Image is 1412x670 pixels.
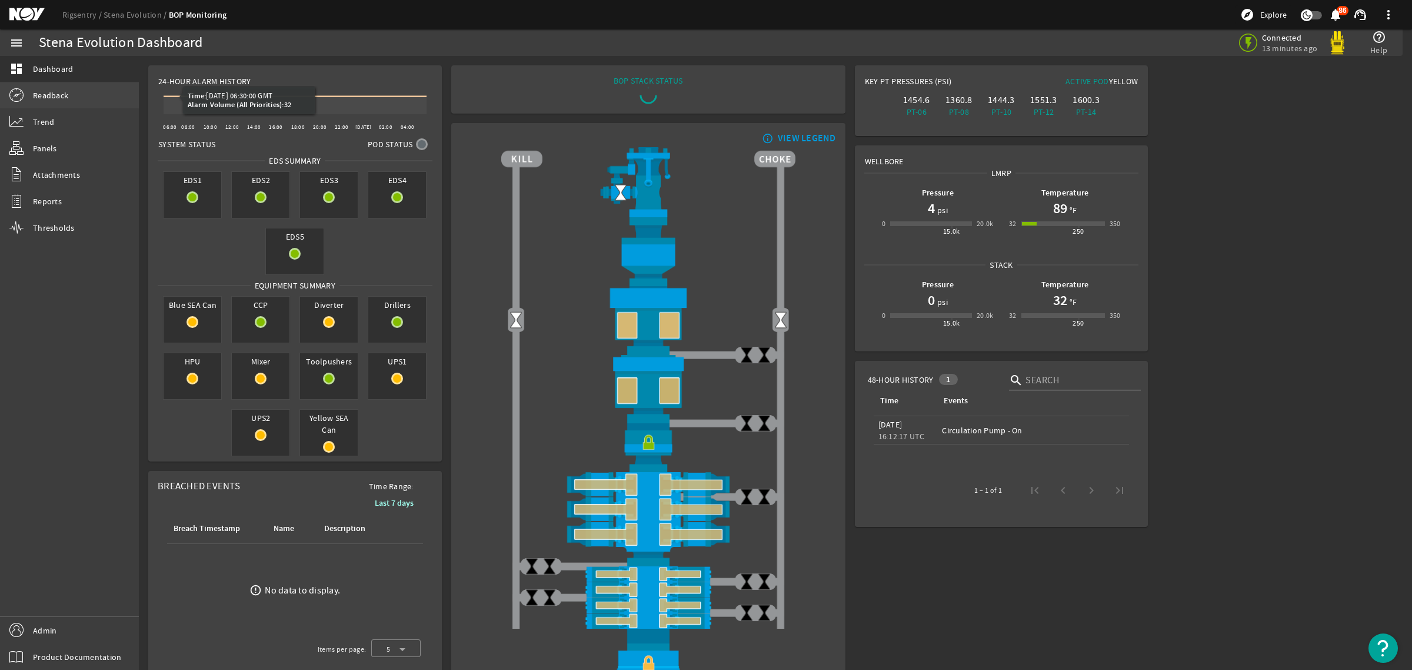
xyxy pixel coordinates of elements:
span: UPS2 [232,410,289,426]
legacy-datetime-component: [DATE] [878,419,903,430]
span: Connected [1262,32,1318,43]
text: 04:00 [401,124,414,131]
button: more_vert [1374,1,1403,29]
text: 02:00 [379,124,392,131]
mat-icon: error_outline [249,584,262,596]
img: ValveClose.png [738,604,755,622]
span: Mixer [232,353,289,370]
div: Key PT Pressures (PSI) [865,75,1001,92]
mat-icon: info_outline [760,134,774,143]
div: BOP STACK STATUS [614,75,683,87]
img: ShearRamOpenBlock.png [501,522,795,546]
button: Open Resource Center [1368,633,1398,663]
mat-icon: explore [1240,8,1254,22]
div: PT-14 [1067,106,1105,118]
div: 0 [882,218,885,230]
div: 15.0k [943,225,960,237]
div: Description [322,522,381,535]
div: No data to display. [265,585,340,596]
i: search [1009,373,1023,387]
span: LMRP [987,167,1015,179]
img: ValveClose.png [755,488,773,506]
img: FlexJoint.png [501,217,795,286]
div: 1360.8 [940,94,978,106]
div: PT-10 [983,106,1020,118]
div: 0 [882,310,885,321]
button: Last 7 days [365,492,423,513]
span: Toolpushers [300,353,358,370]
img: ValveClose.png [738,346,755,364]
div: Stena Evolution Dashboard [39,37,202,49]
img: PipeRamOpenBlock.png [501,613,795,629]
span: Reports [33,195,62,207]
span: EDS3 [300,172,358,188]
div: 1551.3 [1025,94,1063,106]
div: 250 [1073,225,1084,237]
legacy-datetime-component: 16:12:17 UTC [878,431,925,442]
a: BOP Monitoring [169,9,227,21]
b: Temperature [1041,187,1089,198]
img: ValveClose.png [755,573,773,591]
span: UPS1 [368,353,426,370]
h1: 0 [928,291,935,310]
img: ValveClose.png [738,488,755,506]
div: Circulation Pump - On [942,424,1124,436]
span: Equipment Summary [251,280,339,291]
text: 22:00 [335,124,348,131]
span: Drillers [368,297,426,313]
a: Stena Evolution [104,9,169,20]
div: 1 – 1 of 1 [974,485,1002,496]
span: Yellow [1109,76,1138,87]
div: 15.0k [943,317,960,329]
img: ValveClose.png [755,346,773,364]
span: EDS5 [266,228,324,245]
span: Readback [33,89,68,101]
img: ValveClose.png [738,573,755,591]
text: 06:00 [163,124,176,131]
mat-icon: support_agent [1353,8,1367,22]
span: Explore [1260,9,1287,21]
mat-icon: menu [9,36,24,50]
img: PipeRamOpenBlock.png [501,598,795,613]
div: Wellbore [855,146,1148,167]
div: 32 [1009,218,1017,230]
span: Trend [33,116,54,128]
div: PT-12 [1025,106,1063,118]
div: VIEW LEGEND [778,132,836,144]
span: Yellow SEA Can [300,410,358,438]
img: ValveClose.png [541,589,558,606]
img: Valve2Open.png [772,311,790,329]
text: [DATE] [355,124,372,131]
span: psi [935,296,948,308]
img: ValveClose.png [541,558,558,575]
div: 1600.3 [1067,94,1105,106]
button: Explore [1235,5,1291,24]
h1: 32 [1053,291,1067,310]
mat-icon: notifications [1328,8,1343,22]
div: 20.0k [977,310,994,321]
img: LowerAnnularOpenBlock.png [501,355,795,423]
span: Diverter [300,297,358,313]
span: Pod Status [368,138,413,150]
img: RiserAdapter.png [501,147,795,217]
img: PipeRamOpenBlock.png [501,582,795,598]
div: Breach Timestamp [172,522,258,535]
img: ShearRamOpenBlock.png [501,472,795,497]
div: Time [878,394,928,407]
div: 32 [1009,310,1017,321]
button: 86 [1329,9,1341,21]
text: 08:00 [181,124,195,131]
span: Blue SEA Can [164,297,221,313]
div: Breach Timestamp [174,522,240,535]
b: Pressure [922,187,954,198]
div: Description [324,522,365,535]
text: 18:00 [291,124,305,131]
text: 16:00 [269,124,282,131]
span: System Status [158,138,215,150]
img: PipeRamOpenBlock.png [501,566,795,582]
b: Last 7 days [375,497,414,509]
img: ValveClose.png [755,604,773,622]
img: ValveClose.png [755,414,773,432]
img: ValveClose.png [738,414,755,432]
img: Valve2Open.png [612,184,630,201]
